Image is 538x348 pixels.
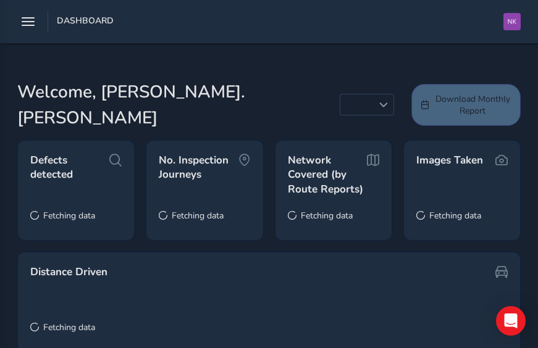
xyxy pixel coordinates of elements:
span: Images Taken [416,153,483,168]
span: Fetching data [43,210,95,222]
span: Fetching data [43,321,95,333]
span: Defects detected [30,153,109,182]
span: Welcome, [PERSON_NAME].[PERSON_NAME] [17,79,340,131]
span: Fetching data [172,210,224,222]
img: diamond-layout [503,13,521,30]
span: Network Covered (by Route Reports) [288,153,367,197]
span: Distance Driven [30,265,107,280]
span: Fetching data [301,210,353,222]
span: Dashboard [57,15,114,32]
span: No. Inspection Journeys [159,153,238,182]
span: Fetching data [429,210,481,222]
div: Open Intercom Messenger [496,306,526,336]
